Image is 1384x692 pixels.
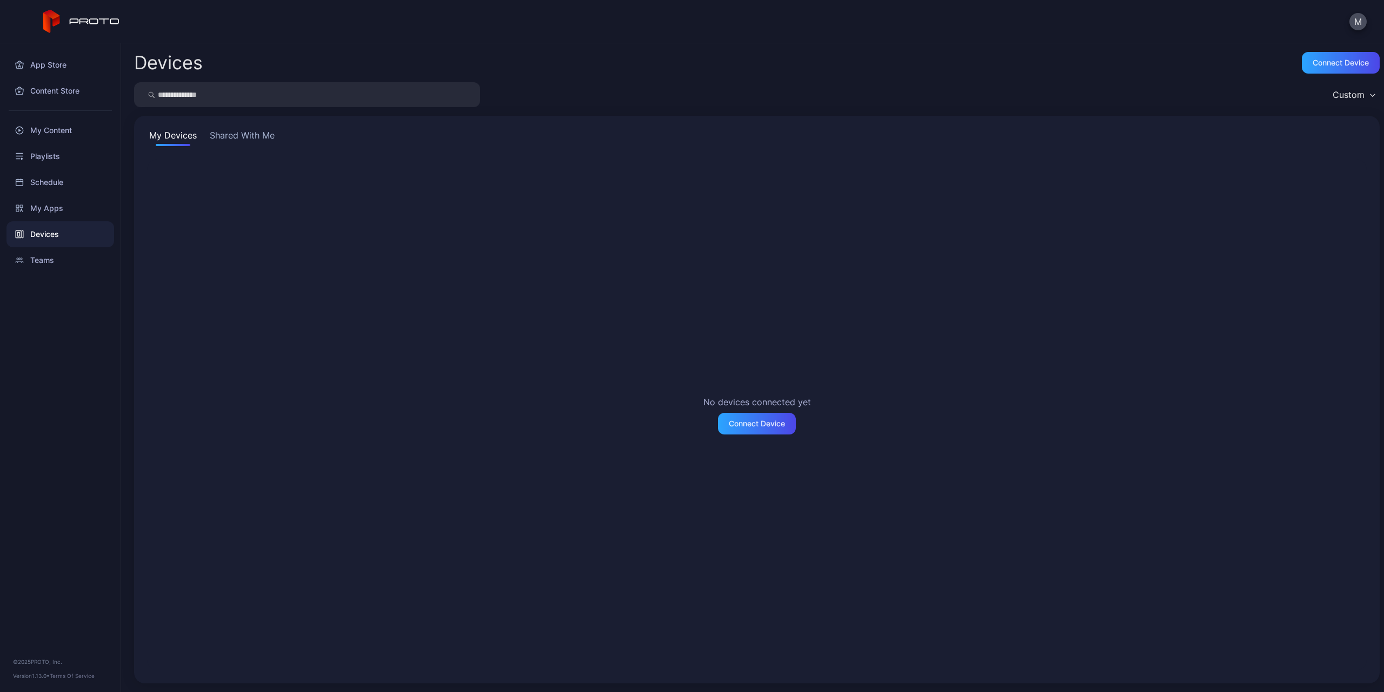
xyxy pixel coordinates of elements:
a: App Store [6,52,114,78]
h2: Devices [134,53,203,73]
a: Devices [6,221,114,247]
button: Connect device [1302,52,1380,74]
div: Connect device [1313,58,1369,67]
button: Connect Device [718,413,796,434]
button: Shared With Me [208,129,277,146]
a: Teams [6,247,114,273]
button: Custom [1327,82,1380,107]
button: My Devices [147,129,199,146]
a: My Content [6,117,114,143]
div: © 2025 PROTO, Inc. [13,657,108,666]
div: Connect Device [729,419,785,428]
h2: No devices connected yet [703,396,811,408]
a: My Apps [6,195,114,221]
a: Schedule [6,169,114,195]
a: Content Store [6,78,114,104]
button: M [1349,13,1367,30]
a: Playlists [6,143,114,169]
div: Custom [1333,89,1365,100]
span: Version 1.13.0 • [13,673,50,679]
a: Terms Of Service [50,673,95,679]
